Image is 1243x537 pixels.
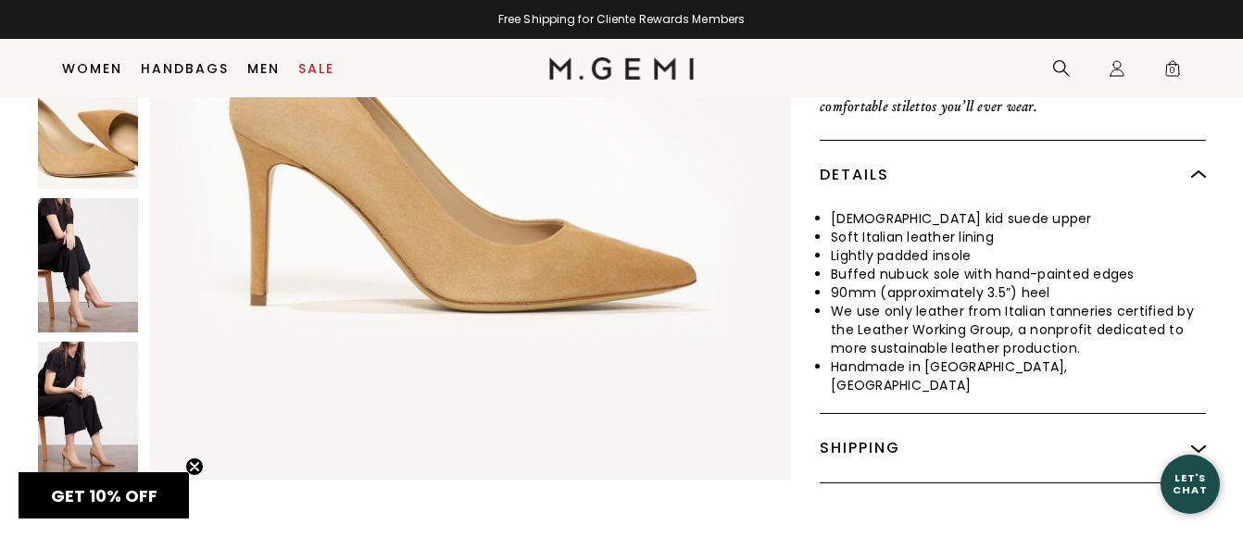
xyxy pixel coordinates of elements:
div: GET 10% OFFClose teaser [19,472,189,518]
li: Lightly padded insole [831,246,1206,265]
li: Soft Italian leather lining [831,228,1206,246]
span: GET 10% OFF [51,484,157,507]
button: Close teaser [185,457,204,476]
li: [DEMOGRAPHIC_DATA] kid suede upper [831,209,1206,228]
li: 90mm (approximately 3.5”) heel [831,283,1206,302]
a: Men [247,61,280,76]
div: Shipping [820,414,1206,482]
img: The Esatto a Cappuccino Suede Italian Nappa Leather Pump Heel [38,342,138,475]
img: M.Gemi [549,57,695,80]
div: Let's Chat [1161,472,1220,495]
a: Sale [298,61,334,76]
img: The Esatto a Cappuccino Suede Italian Nappa Leather Pump Heel [38,199,138,332]
img: The Esatto a Cappuccino Suede Italian Nappa Leather Pump Heel 4 [38,56,138,189]
li: Buffed nubuck sole with hand-painted edges [831,265,1206,283]
li: Handmade in [GEOGRAPHIC_DATA], [GEOGRAPHIC_DATA] [831,357,1206,394]
div: Details [820,141,1206,209]
a: Women [62,61,122,76]
a: Handbags [141,61,229,76]
li: We use only leather from Italian tanneries certified by the Leather Working Group, a nonprofit de... [831,302,1206,357]
span: 0 [1163,63,1182,81]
